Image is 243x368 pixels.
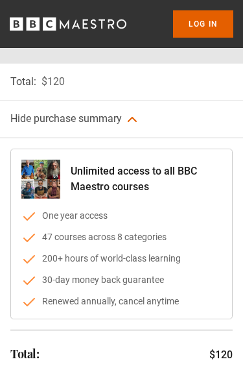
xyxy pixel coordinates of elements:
[10,112,122,125] span: Hide purchase summary
[71,164,222,195] p: Unlimited access to all BBC Maestro courses
[21,209,222,223] li: One year access
[10,346,39,362] h2: Total:
[21,230,222,244] li: 47 courses across 8 categories
[10,14,126,34] svg: BBC Maestro
[10,74,36,90] p: Total:
[173,10,233,38] a: Log In
[21,273,222,287] li: 30-day money back guarantee
[21,252,222,265] li: 200+ hours of world-class learning
[209,347,233,363] p: $120
[21,295,222,308] li: Renewed annually, cancel anytime
[41,74,65,90] p: $120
